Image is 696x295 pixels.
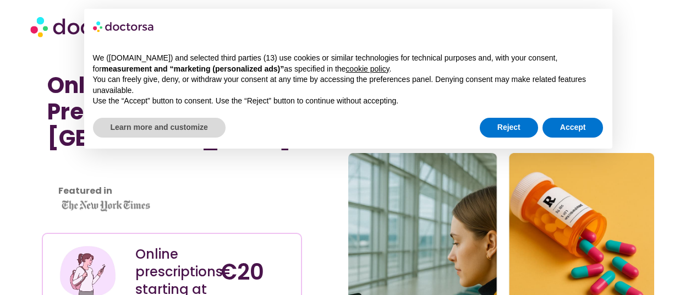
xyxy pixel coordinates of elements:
[480,118,538,138] button: Reject
[93,96,604,107] p: Use the “Accept” button to consent. Use the “Reject” button to continue without accepting.
[346,64,389,73] a: cookie policy
[47,162,212,176] iframe: Customer reviews powered by Trustpilot
[542,118,604,138] button: Accept
[102,64,284,73] strong: measurement and “marketing (personalized ads)”
[93,74,604,96] p: You can freely give, deny, or withdraw your consent at any time by accessing the preferences pane...
[47,72,297,151] h1: Online Doctor Prescription in [GEOGRAPHIC_DATA]
[93,53,604,74] p: We ([DOMAIN_NAME]) and selected third parties (13) use cookies or similar technologies for techni...
[93,18,155,35] img: logo
[93,118,226,138] button: Learn more and customize
[47,176,297,189] iframe: Customer reviews powered by Trustpilot
[58,184,112,197] strong: Featured in
[220,259,293,285] h4: €20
